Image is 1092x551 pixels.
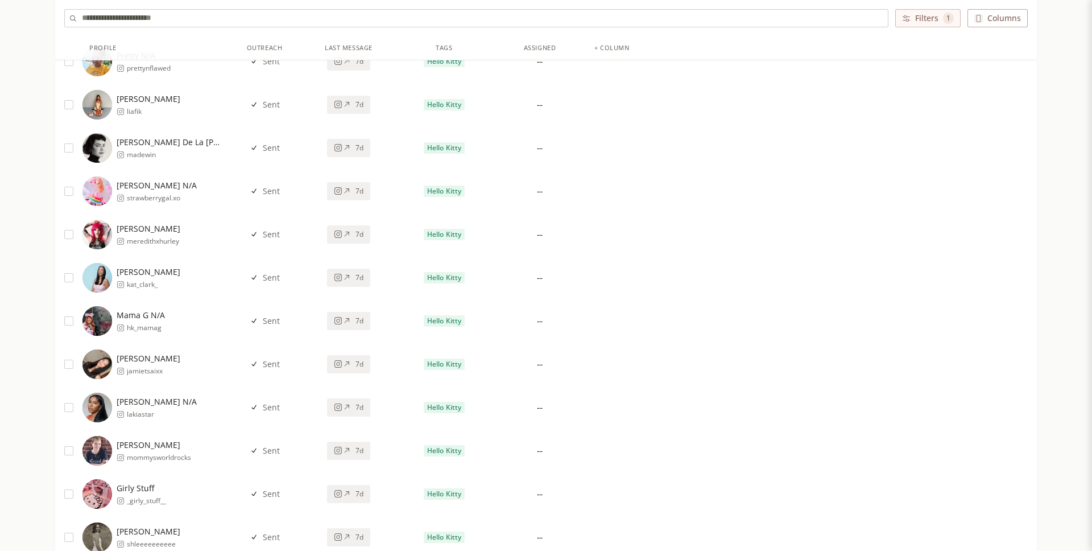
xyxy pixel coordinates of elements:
span: 7d [355,273,363,282]
span: _girly_stuff__ [127,496,166,505]
span: Hello Kitty [427,57,461,66]
div: Outreach [247,43,282,53]
span: [PERSON_NAME] [117,266,180,278]
img: https://lookalike-images.influencerlist.ai/profiles/2d0b7cad-1474-4e1d-8234-c0315958bd9c.jpg [82,133,112,163]
span: [PERSON_NAME] [117,353,180,364]
span: Hello Kitty [427,360,461,369]
span: 7d [355,446,363,455]
button: 7d [327,485,370,503]
span: Sent [263,99,280,110]
div: -- [537,314,543,328]
button: Filters 1 [895,9,961,27]
div: -- [537,357,543,371]
div: -- [537,141,543,155]
span: Sent [263,229,280,240]
span: madewin [127,150,224,159]
img: https://lookalike-images.influencerlist.ai/profiles/c3f3d08a-9667-41f0-b083-81e917df77a5.jpg [82,306,112,336]
button: 7d [327,139,370,157]
img: https://lookalike-images.influencerlist.ai/profiles/93a67c14-0cc8-4482-82cb-122e64ce36e5.jpg [82,90,112,120]
span: Hello Kitty [427,143,461,153]
div: Tags [436,43,452,53]
span: 1 [943,13,954,24]
span: Hello Kitty [427,446,461,455]
button: 7d [327,269,370,287]
span: strawberrygal.xo [127,194,197,203]
span: Sent [263,186,280,197]
button: 7d [327,225,370,244]
button: 7d [327,182,370,200]
span: 7d [355,360,363,369]
button: Columns [967,9,1028,27]
span: 7d [355,490,363,499]
img: https://lookalike-images.influencerlist.ai/profiles/33bf0295-ae61-4628-b446-2c9c95944e08.jpg [82,176,112,206]
span: hk_mamag [127,323,165,332]
img: https://lookalike-images.influencerlist.ai/profiles/59bfc72f-f289-459b-87c8-333b1274dae3.jpg [82,436,112,466]
span: Mama G N/A [117,310,165,321]
span: kat_clark_ [127,280,180,289]
div: -- [537,487,543,501]
div: Last Message [325,43,373,53]
span: Hello Kitty [427,187,461,196]
span: prettynflawed [127,64,171,73]
span: shleeeeeeeeee [127,540,180,549]
span: [PERSON_NAME] [117,223,180,235]
span: Sent [263,272,280,283]
span: 7d [355,316,363,326]
span: Hello Kitty [427,403,461,412]
span: jamietsaixx [127,367,180,376]
span: 7d [355,143,363,153]
img: https://lookalike-images.influencerlist.ai/profiles/7c5808e6-4a06-415e-9299-aed3fd5453a4.jpg [82,479,112,509]
span: Sent [263,142,280,154]
button: 7d [327,312,370,330]
div: -- [537,271,543,285]
span: mommysworldrocks [127,453,191,462]
span: [PERSON_NAME] [117,93,180,105]
div: -- [537,444,543,458]
span: 7d [355,533,363,542]
span: Hello Kitty [427,100,461,109]
span: Hello Kitty [427,230,461,239]
img: https://lookalike-images.influencerlist.ai/profiles/e7c57b50-03b2-4964-998a-6a161cb94def.jpg [82,349,112,379]
span: Hello Kitty [427,273,461,282]
div: Assigned [524,43,556,53]
div: -- [537,228,543,241]
span: Sent [263,359,280,370]
span: Hello Kitty [427,490,461,499]
img: https://lookalike-images.influencerlist.ai/profiles/eedbb72a-144b-41f7-a9ae-685b1432e1ab.jpg [82,47,112,76]
span: [PERSON_NAME] N/A [117,180,197,191]
span: 7d [355,230,363,239]
div: -- [537,531,543,544]
button: 7d [327,528,370,546]
span: [PERSON_NAME] De La [PERSON_NAME] [117,137,224,148]
span: Sent [263,56,280,67]
img: https://lookalike-images.influencerlist.ai/profiles/7ff6b3e2-b694-48b6-8bf4-0c02a98d4626.jpg [82,263,112,293]
span: Sent [263,402,280,413]
span: lakiastar [127,410,197,419]
button: 7d [327,96,370,114]
span: Sent [263,532,280,543]
img: https://lookalike-images.influencerlist.ai/profiles/a9a7bbcd-e69a-4bc2-a38b-bf6770596511.jpg [82,220,112,249]
div: -- [537,98,543,112]
span: liafik [127,107,180,116]
button: 7d [327,442,370,460]
button: 7d [327,355,370,373]
span: 7d [355,403,363,412]
span: meredithxhurley [127,237,180,246]
span: 7d [355,187,363,196]
span: 7d [355,57,363,66]
div: -- [537,55,543,68]
button: 7d [327,52,370,71]
div: Profile [89,43,117,53]
div: -- [537,184,543,198]
span: [PERSON_NAME] N/A [117,396,197,408]
img: https://lookalike-images.influencerlist.ai/profiles/7b7e784c-a085-47a0-af97-1d3e1c8b5c21.jpg [82,393,112,422]
span: Sent [263,445,280,457]
span: Hello Kitty [427,533,461,542]
span: Hello Kitty [427,316,461,326]
div: + column [594,43,629,53]
span: Girly Stuff [117,483,166,494]
span: [PERSON_NAME] [117,526,180,537]
span: 7d [355,100,363,109]
span: [PERSON_NAME] [117,439,191,451]
button: 7d [327,398,370,417]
